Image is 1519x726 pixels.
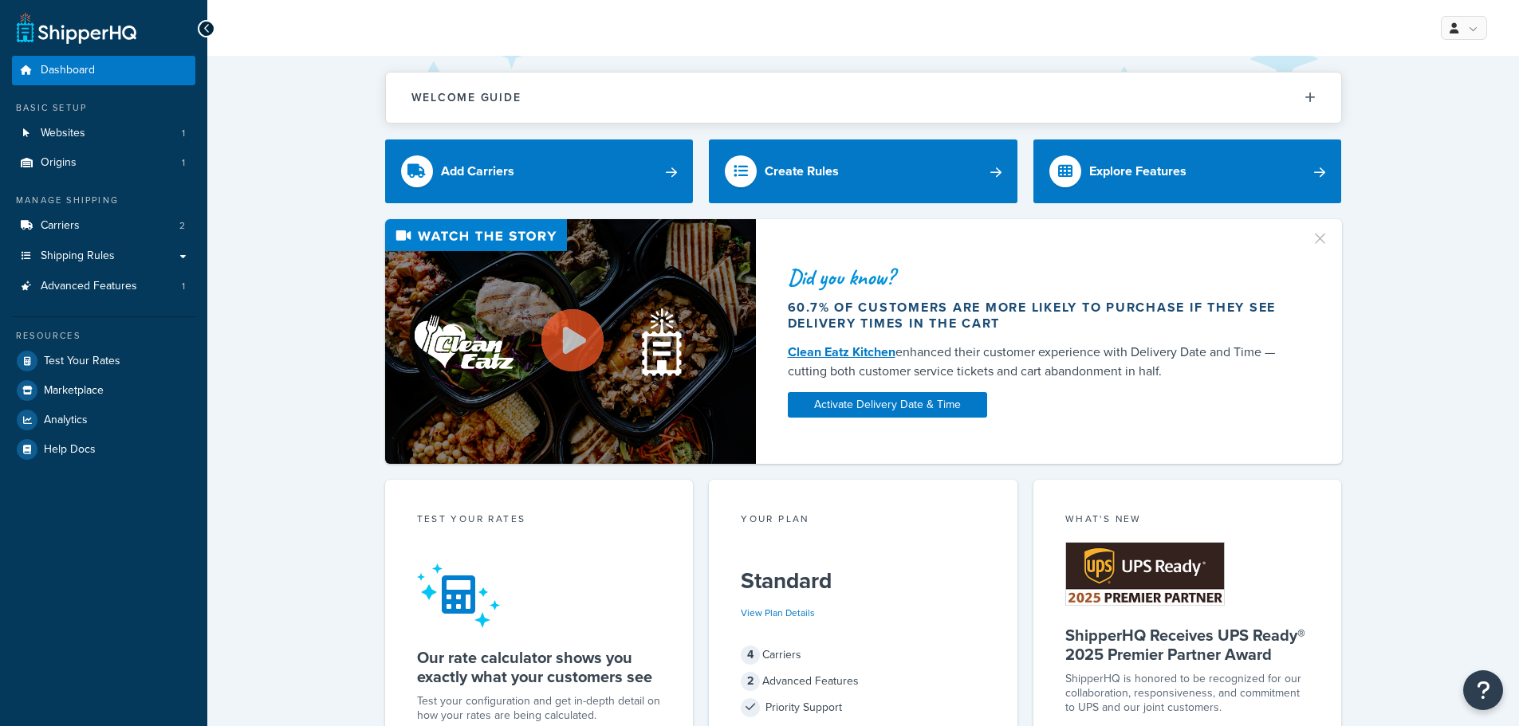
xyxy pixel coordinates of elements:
a: Create Rules [709,139,1017,203]
div: Priority Support [741,697,986,719]
li: Carriers [12,211,195,241]
span: 4 [741,646,760,665]
a: Activate Delivery Date & Time [788,392,987,418]
span: Websites [41,127,85,140]
a: Origins1 [12,148,195,178]
a: Marketplace [12,376,195,405]
a: Explore Features [1033,139,1342,203]
p: ShipperHQ is honored to be recognized for our collaboration, responsiveness, and commitment to UP... [1065,672,1310,715]
a: Analytics [12,406,195,434]
div: Explore Features [1089,160,1186,182]
a: Dashboard [12,56,195,85]
div: Create Rules [765,160,839,182]
span: Test Your Rates [44,355,120,368]
li: Origins [12,148,195,178]
span: Origins [41,156,77,170]
div: enhanced their customer experience with Delivery Date and Time — cutting both customer service ti... [788,343,1292,381]
a: Clean Eatz Kitchen [788,343,895,361]
a: Test Your Rates [12,347,195,375]
h5: Our rate calculator shows you exactly what your customers see [417,648,662,686]
span: Shipping Rules [41,249,115,263]
a: View Plan Details [741,606,815,620]
span: Advanced Features [41,280,137,293]
li: Advanced Features [12,272,195,301]
button: Open Resource Center [1463,670,1503,710]
span: Dashboard [41,64,95,77]
div: Carriers [741,644,986,666]
span: 2 [179,219,185,233]
div: Did you know? [788,266,1292,288]
a: Advanced Features1 [12,272,195,301]
span: 1 [182,280,185,293]
a: Add Carriers [385,139,694,203]
div: Add Carriers [441,160,514,182]
div: Resources [12,329,195,343]
span: Marketplace [44,384,104,398]
h5: Standard [741,568,986,594]
span: 1 [182,156,185,170]
button: Welcome Guide [386,73,1341,123]
div: Basic Setup [12,101,195,115]
div: Advanced Features [741,670,986,693]
span: Analytics [44,414,88,427]
h2: Welcome Guide [411,92,521,104]
div: Manage Shipping [12,194,195,207]
div: 60.7% of customers are more likely to purchase if they see delivery times in the cart [788,300,1292,332]
a: Shipping Rules [12,241,195,271]
span: 1 [182,127,185,140]
h5: ShipperHQ Receives UPS Ready® 2025 Premier Partner Award [1065,626,1310,664]
span: Carriers [41,219,80,233]
div: Test your configuration and get in-depth detail on how your rates are being calculated. [417,694,662,723]
div: Your Plan [741,512,986,530]
a: Carriers2 [12,211,195,241]
span: 2 [741,672,760,691]
a: Websites1 [12,119,195,148]
li: Websites [12,119,195,148]
div: What's New [1065,512,1310,530]
img: Video thumbnail [385,219,756,464]
span: Help Docs [44,443,96,457]
div: Test your rates [417,512,662,530]
a: Help Docs [12,435,195,464]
